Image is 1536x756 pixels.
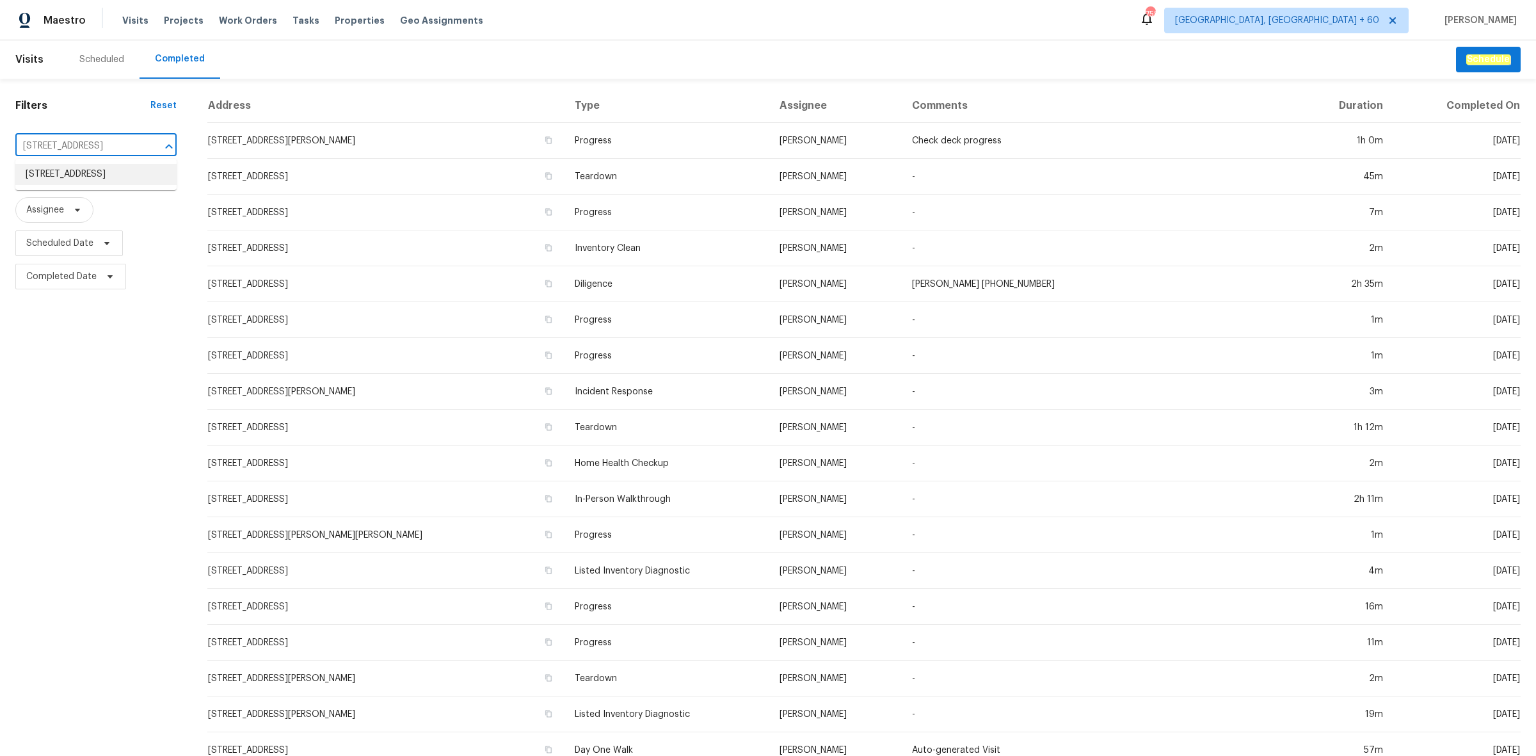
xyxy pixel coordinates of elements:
[335,14,385,27] span: Properties
[1295,374,1393,410] td: 3m
[564,302,769,338] td: Progress
[769,89,902,123] th: Assignee
[1393,410,1521,446] td: [DATE]
[207,123,564,159] td: [STREET_ADDRESS][PERSON_NAME]
[1393,266,1521,302] td: [DATE]
[1295,89,1393,123] th: Duration
[1146,8,1155,20] div: 758
[902,374,1296,410] td: -
[15,164,177,185] li: [STREET_ADDRESS]
[902,338,1296,374] td: -
[543,385,554,397] button: Copy Address
[543,350,554,361] button: Copy Address
[564,696,769,732] td: Listed Inventory Diagnostic
[564,446,769,481] td: Home Health Checkup
[902,661,1296,696] td: -
[207,374,564,410] td: [STREET_ADDRESS][PERSON_NAME]
[543,314,554,325] button: Copy Address
[564,589,769,625] td: Progress
[564,661,769,696] td: Teardown
[769,696,902,732] td: [PERSON_NAME]
[902,625,1296,661] td: -
[543,708,554,720] button: Copy Address
[1295,625,1393,661] td: 11m
[1295,661,1393,696] td: 2m
[1295,517,1393,553] td: 1m
[902,159,1296,195] td: -
[902,123,1296,159] td: Check deck progress
[1393,89,1521,123] th: Completed On
[207,517,564,553] td: [STREET_ADDRESS][PERSON_NAME][PERSON_NAME]
[769,589,902,625] td: [PERSON_NAME]
[26,204,64,216] span: Assignee
[1466,54,1510,65] em: Schedule
[564,517,769,553] td: Progress
[543,493,554,504] button: Copy Address
[902,696,1296,732] td: -
[26,237,93,250] span: Scheduled Date
[207,266,564,302] td: [STREET_ADDRESS]
[1295,696,1393,732] td: 19m
[543,278,554,289] button: Copy Address
[122,14,148,27] span: Visits
[769,446,902,481] td: [PERSON_NAME]
[769,159,902,195] td: [PERSON_NAME]
[79,53,124,66] div: Scheduled
[1295,446,1393,481] td: 2m
[1295,410,1393,446] td: 1h 12m
[207,230,564,266] td: [STREET_ADDRESS]
[543,134,554,146] button: Copy Address
[543,242,554,253] button: Copy Address
[1295,266,1393,302] td: 2h 35m
[1295,230,1393,266] td: 2m
[564,159,769,195] td: Teardown
[902,195,1296,230] td: -
[1295,159,1393,195] td: 45m
[207,89,564,123] th: Address
[564,481,769,517] td: In-Person Walkthrough
[155,52,205,65] div: Completed
[902,481,1296,517] td: -
[564,266,769,302] td: Diligence
[902,446,1296,481] td: -
[15,99,150,112] h1: Filters
[207,481,564,517] td: [STREET_ADDRESS]
[1456,47,1521,73] button: Schedule
[543,170,554,182] button: Copy Address
[1295,481,1393,517] td: 2h 11m
[44,14,86,27] span: Maestro
[1393,481,1521,517] td: [DATE]
[564,338,769,374] td: Progress
[207,446,564,481] td: [STREET_ADDRESS]
[1393,589,1521,625] td: [DATE]
[26,270,97,283] span: Completed Date
[543,672,554,684] button: Copy Address
[1393,625,1521,661] td: [DATE]
[769,553,902,589] td: [PERSON_NAME]
[769,517,902,553] td: [PERSON_NAME]
[207,696,564,732] td: [STREET_ADDRESS][PERSON_NAME]
[207,338,564,374] td: [STREET_ADDRESS]
[769,302,902,338] td: [PERSON_NAME]
[902,589,1296,625] td: -
[769,410,902,446] td: [PERSON_NAME]
[902,553,1296,589] td: -
[769,374,902,410] td: [PERSON_NAME]
[1175,14,1379,27] span: [GEOGRAPHIC_DATA], [GEOGRAPHIC_DATA] + 60
[150,99,177,112] div: Reset
[769,338,902,374] td: [PERSON_NAME]
[769,625,902,661] td: [PERSON_NAME]
[207,195,564,230] td: [STREET_ADDRESS]
[769,481,902,517] td: [PERSON_NAME]
[1393,230,1521,266] td: [DATE]
[564,625,769,661] td: Progress
[15,136,141,156] input: Search for an address...
[543,206,554,218] button: Copy Address
[564,230,769,266] td: Inventory Clean
[207,553,564,589] td: [STREET_ADDRESS]
[543,565,554,576] button: Copy Address
[1393,696,1521,732] td: [DATE]
[564,410,769,446] td: Teardown
[543,600,554,612] button: Copy Address
[769,661,902,696] td: [PERSON_NAME]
